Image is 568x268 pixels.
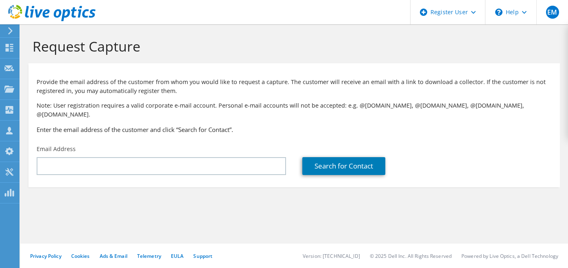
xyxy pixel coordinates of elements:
li: Version: [TECHNICAL_ID] [303,253,360,259]
a: Ads & Email [100,253,127,259]
a: Search for Contact [302,157,385,175]
h3: Enter the email address of the customer and click “Search for Contact”. [37,125,552,134]
span: EM [546,6,559,19]
p: Provide the email address of the customer from whom you would like to request a capture. The cust... [37,78,552,95]
p: Note: User registration requires a valid corporate e-mail account. Personal e-mail accounts will ... [37,101,552,119]
li: Powered by Live Optics, a Dell Technology [461,253,558,259]
a: Telemetry [137,253,161,259]
a: Privacy Policy [30,253,61,259]
a: Support [193,253,212,259]
a: Cookies [71,253,90,259]
a: EULA [171,253,184,259]
label: Email Address [37,145,76,153]
li: © 2025 Dell Inc. All Rights Reserved [370,253,452,259]
h1: Request Capture [33,38,552,55]
svg: \n [495,9,502,16]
